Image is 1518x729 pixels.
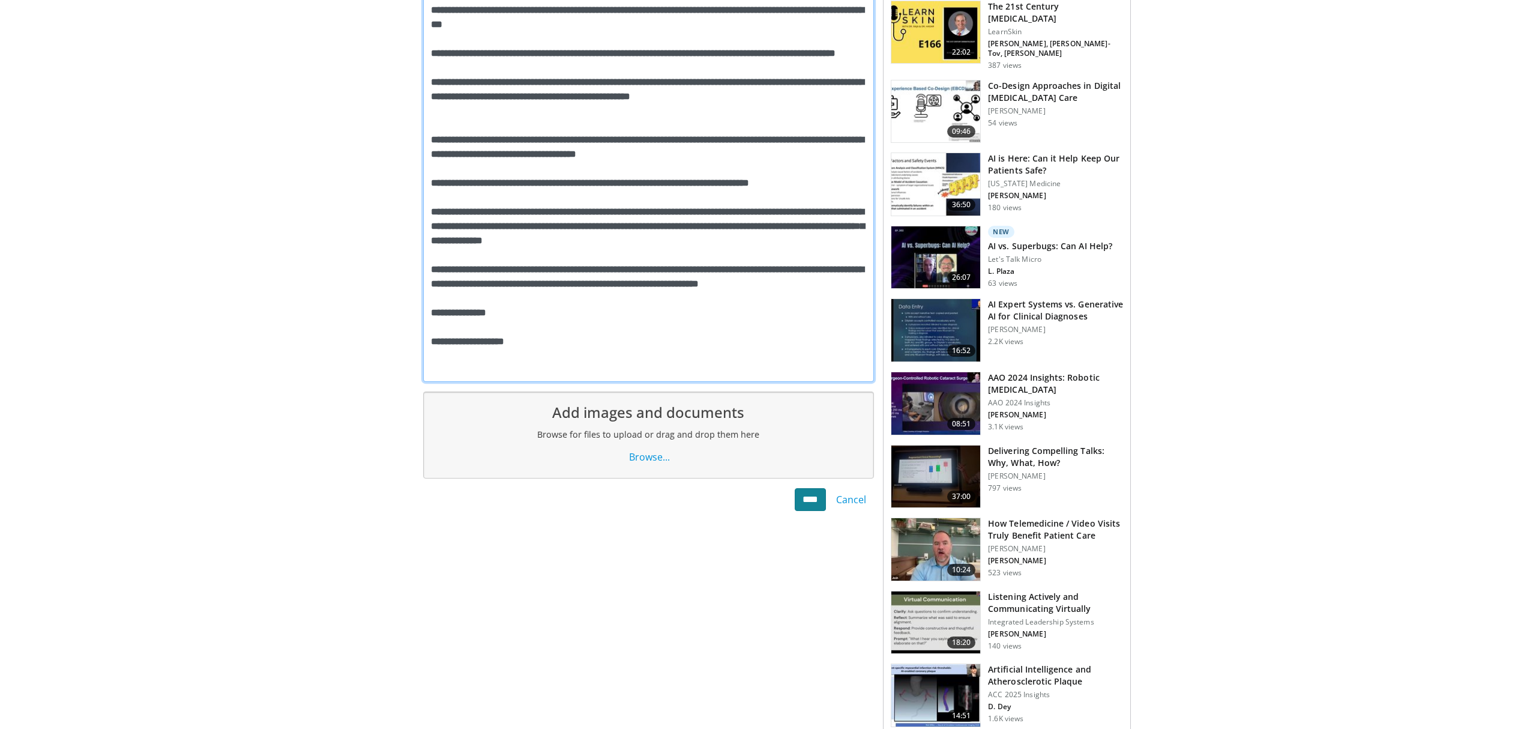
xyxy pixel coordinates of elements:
span: 09:46 [947,126,976,138]
h3: Delivering Compelling Talks: Why, What, How? [988,445,1123,469]
h3: How Telemedicine / Video Visits Truly Benefit Patient Care [988,518,1123,542]
a: 18:20 Listening Actively and Communicating Virtually Integrated Leadership Systems [PERSON_NAME] ... [891,591,1123,655]
span: 16:52 [947,345,976,357]
p: 1.6K views [988,714,1023,724]
h3: AI Expert Systems vs. Generative AI for Clinical Diagnoses [988,298,1123,322]
img: 0eb43b02-c65f-40ca-8e95-25eef35c1cc3.150x105_q85_crop-smart_upscale.jpg [891,372,980,435]
p: 54 views [988,118,1017,128]
p: [US_STATE] Medicine [988,179,1123,189]
a: Browse... [619,446,678,468]
p: 180 views [988,203,1022,213]
p: [PERSON_NAME] [988,410,1123,420]
h1: Add images and documents [433,402,864,423]
a: 37:00 Delivering Compelling Talks: Why, What, How? [PERSON_NAME] 797 views [891,445,1123,509]
p: 2.2K views [988,337,1023,346]
span: 36:50 [947,199,976,211]
span: 22:02 [947,46,976,58]
h2: Browse for files to upload or drag and drop them here [433,428,864,441]
a: 22:02 The 21st Century [MEDICAL_DATA] LearnSkin [PERSON_NAME], [PERSON_NAME]-Tov, [PERSON_NAME] 3... [891,1,1123,70]
p: 797 views [988,483,1022,493]
h3: Listening Actively and Communicating Virtually [988,591,1123,615]
p: [PERSON_NAME] [988,325,1123,334]
h3: AI vs. Superbugs: Can AI Help? [988,240,1112,252]
a: 36:50 AI is Here: Can it Help Keep Our Patients Safe? [US_STATE] Medicine [PERSON_NAME] 180 views [891,153,1123,216]
img: eff7de8f-077c-4608-80ca-f678e94f3178.150x105_q85_crop-smart_upscale.jpg [891,80,980,143]
img: 3cb4bc9e-5bd9-4183-80d4-1ff49af6d3f1.150x105_q85_crop-smart_upscale.jpg [891,591,980,654]
p: [PERSON_NAME] [988,556,1123,566]
a: 09:46 Co-Design Approaches in Digital [MEDICAL_DATA] Care [PERSON_NAME] 54 views [891,80,1123,144]
p: 523 views [988,568,1022,578]
p: [PERSON_NAME] [988,191,1123,201]
p: 63 views [988,279,1017,288]
img: b9e70ca8-7a52-426c-ab95-da05c7b8fc4c.150x105_q85_crop-smart_upscale.jpg [891,446,980,508]
h3: The 21st Century [MEDICAL_DATA] [988,1,1123,25]
p: 3.1K views [988,422,1023,432]
img: 827094c5-6f5e-4c9f-8b62-17603927959e.150x105_q85_crop-smart_upscale.jpg [891,153,980,216]
p: AAO 2024 Insights [988,398,1123,408]
span: 14:51 [947,710,976,722]
h3: AI is Here: Can it Help Keep Our Patients Safe? [988,153,1123,177]
p: [PERSON_NAME] [988,471,1123,481]
p: ACC 2025 Insights [988,690,1123,700]
p: Let's Talk Micro [988,255,1112,264]
h3: AAO 2024 Insights: Robotic [MEDICAL_DATA] [988,372,1123,396]
p: L. Plaza [988,267,1112,276]
span: 26:07 [947,271,976,283]
img: 1bf82db2-8afa-4218-83ea-e842702db1c4.150x105_q85_crop-smart_upscale.jpg [891,299,980,361]
span: 37:00 [947,491,976,503]
h3: Artificial Intelligence and Atherosclerotic Plaque [988,664,1123,688]
img: b4b8930c-df45-41dd-9bf5-1ffafa17e17e.150x105_q85_crop-smart_upscale.jpg [891,518,980,581]
a: 26:07 New AI vs. Superbugs: Can AI Help? Let's Talk Micro L. Plaza 63 views [891,226,1123,289]
h3: Co-Design Approaches in Digital [MEDICAL_DATA] Care [988,80,1123,104]
p: [PERSON_NAME] [988,629,1123,639]
a: Cancel [828,488,874,511]
img: c50c24ec-d60b-4e37-882b-bdb37b551a6b.150x105_q85_crop-smart_upscale.jpg [891,226,980,289]
p: [PERSON_NAME] [988,106,1123,116]
p: [PERSON_NAME], [PERSON_NAME]-Tov, [PERSON_NAME] [988,39,1123,58]
img: 25431246-1269-42a8-a8a5-913a9f51cb16.150x105_q85_crop-smart_upscale.jpg [891,1,980,64]
p: 140 views [988,641,1022,651]
a: 16:52 AI Expert Systems vs. Generative AI for Clinical Diagnoses [PERSON_NAME] 2.2K views [891,298,1123,362]
span: 18:20 [947,637,976,649]
p: New [988,226,1014,238]
span: 08:51 [947,418,976,430]
p: D. Dey [988,702,1123,712]
p: LearnSkin [988,27,1123,37]
p: Integrated Leadership Systems [988,617,1123,627]
p: [PERSON_NAME] [988,544,1123,554]
span: 10:24 [947,564,976,576]
p: 387 views [988,61,1022,70]
img: e9a6e8c3-fb37-45d5-ba2f-89dfc29051d3.150x105_q85_crop-smart_upscale.jpg [891,664,980,727]
a: 14:51 Artificial Intelligence and Atherosclerotic Plaque ACC 2025 Insights D. Dey 1.6K views [891,664,1123,727]
a: 08:51 AAO 2024 Insights: Robotic [MEDICAL_DATA] AAO 2024 Insights [PERSON_NAME] 3.1K views [891,372,1123,435]
a: 10:24 How Telemedicine / Video Visits Truly Benefit Patient Care [PERSON_NAME] [PERSON_NAME] 523 ... [891,518,1123,581]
